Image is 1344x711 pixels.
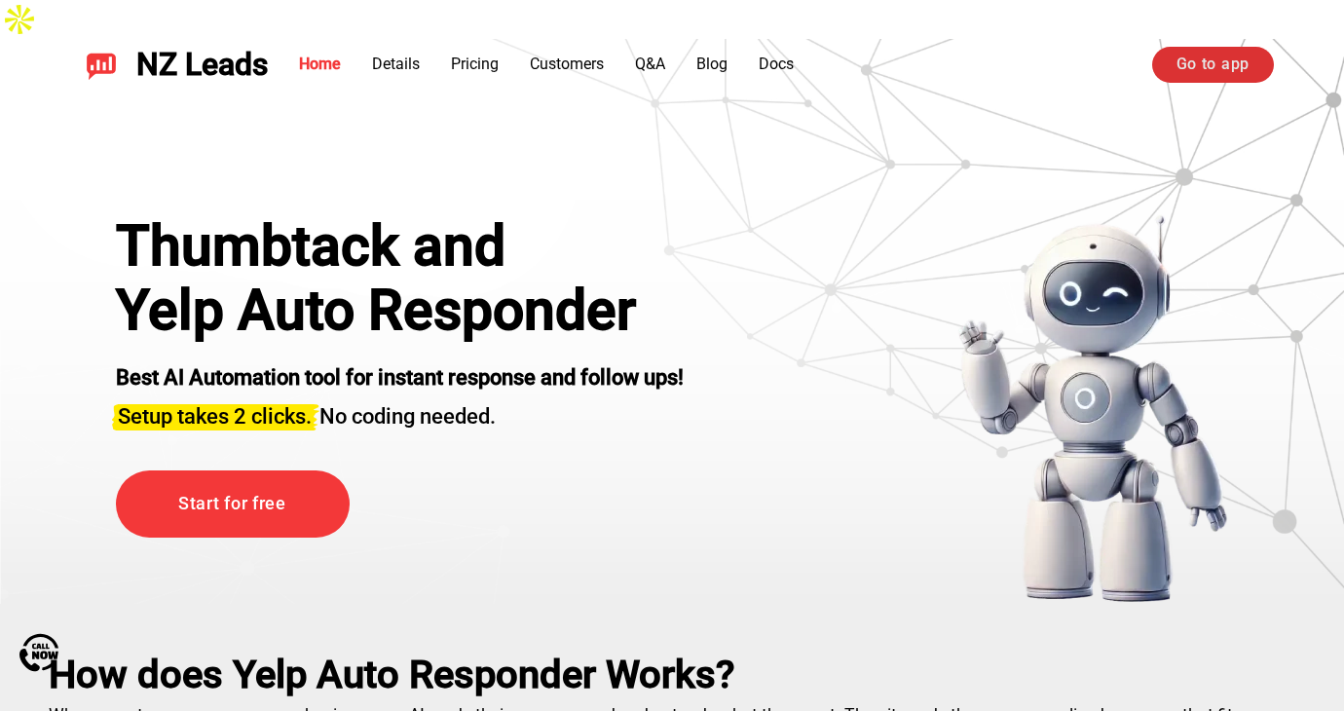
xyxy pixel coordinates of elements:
div: Thumbtack and [116,214,684,279]
h1: Yelp Auto Responder [116,279,684,343]
a: Details [372,55,420,73]
a: Home [299,55,341,73]
a: Start for free [116,470,350,538]
span: NZ Leads [136,47,268,83]
a: Q&A [635,55,665,73]
span: Setup takes 2 clicks. [118,404,312,429]
strong: Best AI Automation tool for instant response and follow ups! [116,365,684,390]
h3: No coding needed. [116,393,684,431]
a: Blog [696,55,728,73]
img: NZ Leads logo [86,49,117,80]
a: Docs [759,55,794,73]
img: Call Now [19,633,58,672]
img: yelp bot [957,214,1229,604]
a: Customers [530,55,604,73]
h2: How does Yelp Auto Responder Works? [49,653,1295,697]
a: Pricing [451,55,499,73]
a: Go to app [1152,47,1274,82]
